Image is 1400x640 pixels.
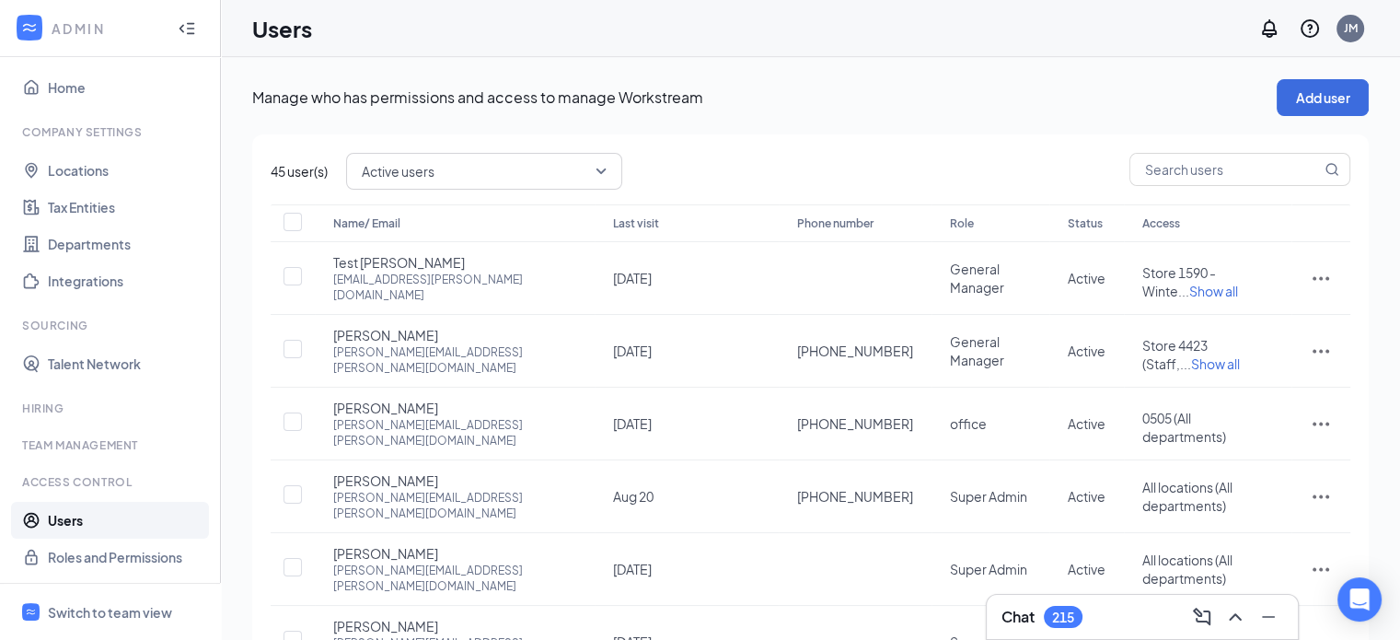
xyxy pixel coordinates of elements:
[333,417,576,448] div: [PERSON_NAME][EMAIL_ADDRESS][PERSON_NAME][DOMAIN_NAME]
[1310,413,1332,435] svg: ActionsIcon
[48,603,172,622] div: Switch to team view
[48,262,205,299] a: Integrations
[48,502,205,539] a: Users
[1189,283,1238,299] span: Show all
[22,474,202,490] div: Access control
[797,414,913,433] span: [PHONE_NUMBER]
[1221,602,1250,632] button: ChevronUp
[1178,283,1238,299] span: ...
[613,343,652,359] span: [DATE]
[1142,479,1232,514] span: All locations (All departments)
[613,561,652,577] span: [DATE]
[1254,602,1283,632] button: Minimize
[1052,610,1074,625] div: 215
[333,490,576,521] div: [PERSON_NAME][EMAIL_ADDRESS][PERSON_NAME][DOMAIN_NAME]
[613,213,760,235] div: Last visit
[22,124,202,140] div: Company Settings
[1258,17,1280,40] svg: Notifications
[22,437,202,453] div: Team Management
[1142,552,1232,587] span: All locations (All departments)
[1337,577,1382,622] div: Open Intercom Messenger
[1257,606,1279,628] svg: Minimize
[613,488,654,505] span: Aug 20
[252,13,312,44] h1: Users
[1310,267,1332,289] svg: ActionsIcon
[20,18,39,37] svg: WorkstreamLogo
[613,270,652,286] span: [DATE]
[333,563,576,594] div: [PERSON_NAME][EMAIL_ADDRESS][PERSON_NAME][DOMAIN_NAME]
[1310,558,1332,580] svg: ActionsIcon
[48,226,205,262] a: Departments
[1001,607,1035,627] h3: Chat
[950,333,1004,368] span: General Manager
[1124,204,1291,242] th: Access
[333,617,438,635] span: [PERSON_NAME]
[25,606,37,618] svg: WorkstreamLogo
[1325,162,1339,177] svg: MagnifyingGlass
[1049,204,1124,242] th: Status
[1310,485,1332,507] svg: ActionsIcon
[362,157,434,185] span: Active users
[1180,355,1240,372] span: ...
[252,87,1277,108] p: Manage who has permissions and access to manage Workstream
[1068,561,1105,577] span: Active
[1277,79,1369,116] button: Add user
[1187,602,1217,632] button: ComposeMessage
[1142,337,1208,372] span: Store 4423 (Staff,
[22,318,202,333] div: Sourcing
[1344,20,1358,36] div: JM
[1142,264,1216,299] span: Store 1590 - Winte
[52,19,161,38] div: ADMIN
[178,19,196,38] svg: Collapse
[1310,340,1332,362] svg: ActionsIcon
[1068,488,1105,505] span: Active
[333,326,438,344] span: [PERSON_NAME]
[22,401,202,416] div: Hiring
[1142,410,1226,445] span: 0505 (All departments)
[48,189,205,226] a: Tax Entities
[797,487,913,506] span: [PHONE_NUMBER]
[333,344,576,376] div: [PERSON_NAME][EMAIL_ADDRESS][PERSON_NAME][DOMAIN_NAME]
[333,213,576,235] div: Name/ Email
[1068,343,1105,359] span: Active
[950,561,1027,577] span: Super Admin
[48,152,205,189] a: Locations
[1299,17,1321,40] svg: QuestionInfo
[1130,154,1321,185] input: Search users
[333,253,465,272] span: Test [PERSON_NAME]
[950,261,1004,296] span: General Manager
[333,471,438,490] span: [PERSON_NAME]
[950,415,987,432] span: office
[950,488,1027,505] span: Super Admin
[1068,415,1105,432] span: Active
[271,161,328,181] span: 45 user(s)
[613,415,652,432] span: [DATE]
[1191,606,1213,628] svg: ComposeMessage
[48,539,205,576] a: Roles and Permissions
[950,213,1031,235] div: Role
[797,342,913,360] span: [PHONE_NUMBER]
[1068,270,1105,286] span: Active
[779,204,931,242] th: Phone number
[48,69,205,106] a: Home
[333,544,438,563] span: [PERSON_NAME]
[48,345,205,382] a: Talent Network
[1224,606,1246,628] svg: ChevronUp
[333,399,438,417] span: [PERSON_NAME]
[333,272,576,303] div: [EMAIL_ADDRESS][PERSON_NAME][DOMAIN_NAME]
[1191,355,1240,372] span: Show all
